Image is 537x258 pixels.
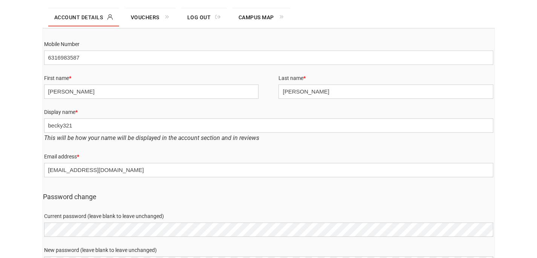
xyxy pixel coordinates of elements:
a: Vouchers [125,8,176,26]
label: Email address [44,151,493,163]
label: Last name [278,73,493,84]
label: Mobile Number [44,39,493,51]
label: New password (leave blank to leave unchanged) [44,245,493,256]
label: Current password (leave blank to leave unchanged) [44,211,493,223]
label: First name [44,73,259,84]
legend: Password change [43,184,96,210]
a: Campus Map [233,8,290,26]
a: Account details [48,8,119,26]
em: This will be how your name will be displayed in the account section and in reviews [44,134,259,141]
a: Log out [181,8,227,26]
label: Display name [44,107,493,118]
